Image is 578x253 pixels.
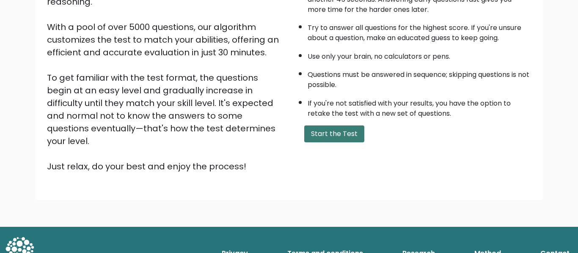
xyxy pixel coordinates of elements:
li: Use only your brain, no calculators or pens. [308,47,531,62]
li: Try to answer all questions for the highest score. If you're unsure about a question, make an edu... [308,19,531,43]
li: If you're not satisfied with your results, you have the option to retake the test with a new set ... [308,94,531,119]
li: Questions must be answered in sequence; skipping questions is not possible. [308,65,531,90]
button: Start the Test [304,125,364,142]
